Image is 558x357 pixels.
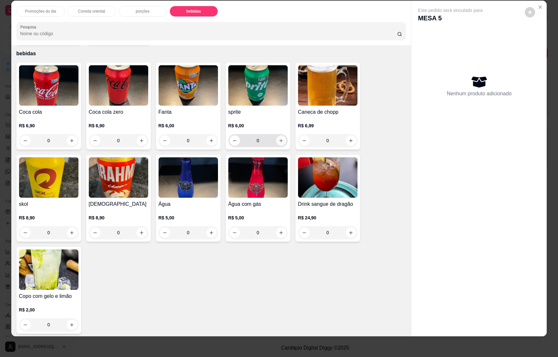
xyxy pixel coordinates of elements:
h4: Drink sangue de dragão [298,200,357,208]
p: R$ 6,90 [19,122,78,129]
button: decrease-product-quantity [299,135,310,146]
p: R$ 6,90 [89,122,148,129]
h4: Caneca de chopp [298,108,357,116]
img: product-image [89,65,148,106]
button: increase-product-quantity [206,135,217,146]
p: porções [136,9,150,14]
button: decrease-product-quantity [90,227,100,238]
button: decrease-product-quantity [230,227,240,238]
p: R$ 8,90 [19,215,78,221]
h4: Coca cola [19,108,78,116]
h4: Coca cola zero [89,108,148,116]
button: decrease-product-quantity [160,135,170,146]
button: decrease-product-quantity [230,135,240,146]
button: increase-product-quantity [346,227,356,238]
h4: [DEMOGRAPHIC_DATA] [89,200,148,208]
p: Este pedido será vinculado para [418,7,482,14]
button: decrease-product-quantity [20,135,31,146]
button: decrease-product-quantity [20,320,31,330]
h4: Água [159,200,218,208]
img: product-image [19,157,78,198]
button: increase-product-quantity [276,227,286,238]
p: Nenhum produto adicionado [447,90,512,98]
p: R$ 6,00 [228,122,288,129]
p: Promoções do dia [25,9,56,14]
p: R$ 6,99 [298,122,357,129]
button: increase-product-quantity [137,135,147,146]
p: R$ 5,00 [159,215,218,221]
h4: Água com gás [228,200,288,208]
p: R$ 24,90 [298,215,357,221]
button: increase-product-quantity [346,135,356,146]
p: R$ 6,00 [159,122,218,129]
img: product-image [19,65,78,106]
button: decrease-product-quantity [299,227,310,238]
img: product-image [159,65,218,106]
h4: sprite [228,108,288,116]
p: R$ 8,90 [89,215,148,221]
img: product-image [159,157,218,198]
button: increase-product-quantity [67,135,77,146]
p: R$ 2,00 [19,307,78,313]
button: decrease-product-quantity [90,135,100,146]
button: decrease-product-quantity [525,7,535,17]
button: increase-product-quantity [67,320,77,330]
label: Pesquisa [20,24,38,30]
img: product-image [298,65,357,106]
button: decrease-product-quantity [20,227,31,238]
h4: skol [19,200,78,208]
img: product-image [228,157,288,198]
button: increase-product-quantity [276,135,286,146]
img: product-image [298,157,357,198]
input: Pesquisa [20,30,397,37]
img: product-image [89,157,148,198]
button: decrease-product-quantity [160,227,170,238]
button: Close [535,2,545,12]
p: R$ 5,00 [228,215,288,221]
button: increase-product-quantity [67,227,77,238]
p: bebidas [186,9,201,14]
button: increase-product-quantity [206,227,217,238]
h4: Fanta [159,108,218,116]
p: MESA 5 [418,14,482,23]
p: bebidas [16,50,406,58]
h4: Copo com gelo e limão [19,292,78,300]
p: Comida oriental [78,9,105,14]
img: product-image [19,249,78,290]
img: product-image [228,65,288,106]
button: increase-product-quantity [137,227,147,238]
